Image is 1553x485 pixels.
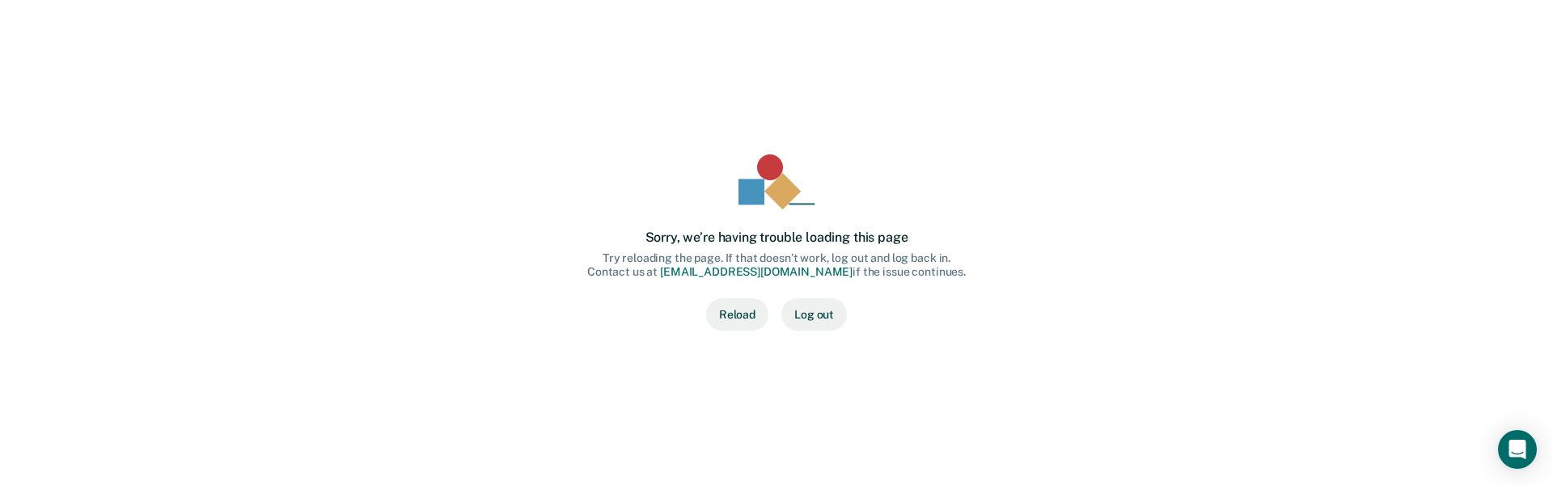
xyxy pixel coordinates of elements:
[781,298,847,331] button: Log out
[706,298,768,331] button: Reload
[645,230,908,245] div: Sorry, we’re having trouble loading this page
[1498,430,1537,469] div: Open Intercom Messenger
[587,251,966,279] div: Try reloading the page. If that doesn’t work, log out and log back in. Contact us at if the issue...
[660,265,853,278] a: [EMAIL_ADDRESS][DOMAIN_NAME]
